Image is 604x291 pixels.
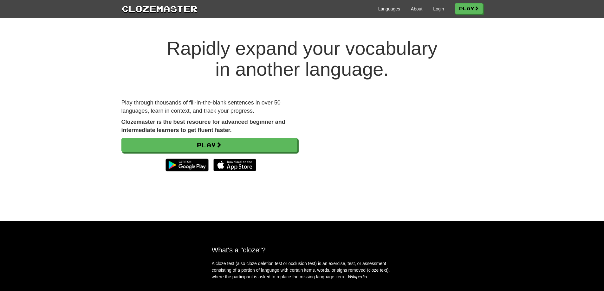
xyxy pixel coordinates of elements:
a: Login [433,6,444,12]
img: Get it on Google Play [162,155,211,174]
a: Play [455,3,483,14]
a: Play [121,138,297,152]
p: Play through thousands of fill-in-the-blank sentences in over 50 languages, learn in context, and... [121,99,297,115]
h2: What's a "cloze"? [212,246,393,254]
a: Languages [378,6,400,12]
p: A cloze test (also cloze deletion test or occlusion test) is an exercise, test, or assessment con... [212,260,393,280]
img: Download_on_the_App_Store_Badge_US-UK_135x40-25178aeef6eb6b83b96f5f2d004eda3bffbb37122de64afbaef7... [213,159,256,171]
a: Clozemaster [121,3,198,14]
a: About [411,6,423,12]
strong: Clozemaster is the best resource for advanced beginner and intermediate learners to get fluent fa... [121,119,285,133]
em: - Wikipedia [345,274,367,279]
